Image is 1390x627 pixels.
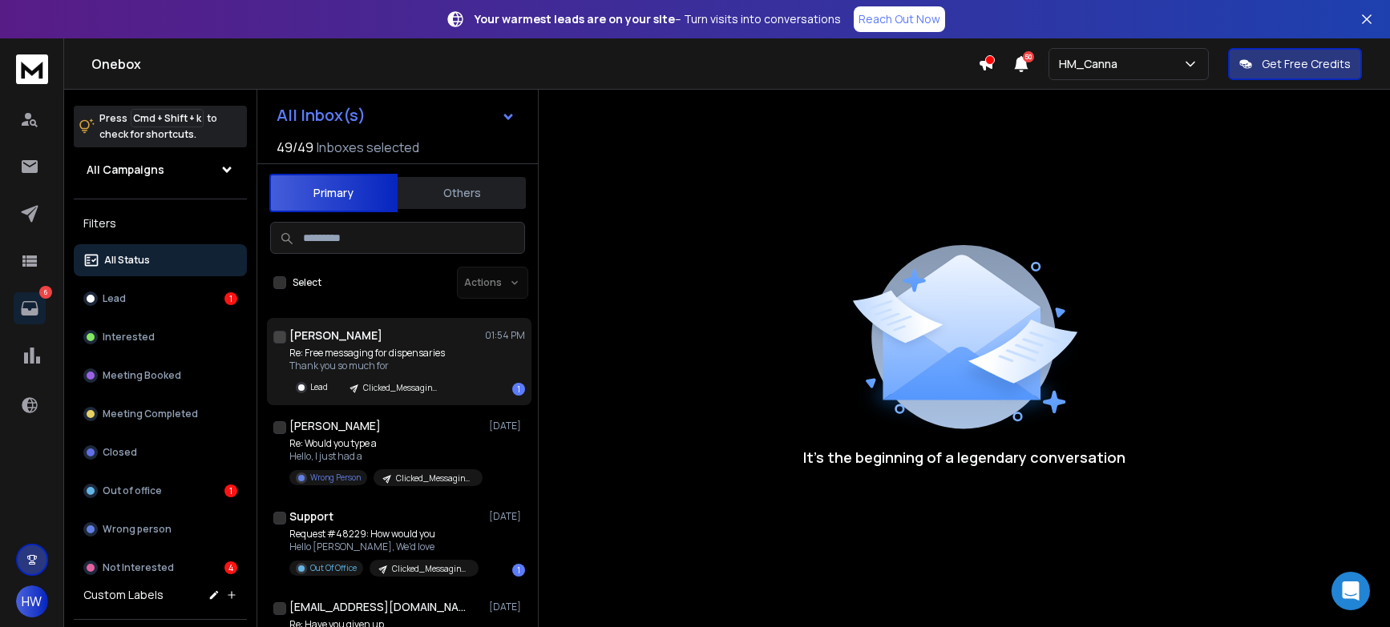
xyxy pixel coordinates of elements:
[103,408,198,420] p: Meeting Completed
[475,11,675,26] strong: Your warmest leads are on your site
[289,360,450,372] p: Thank you so much for
[1023,51,1034,62] span: 50
[74,360,247,392] button: Meeting Booked
[16,585,48,617] button: HW
[859,11,940,27] p: Reach Out Now
[277,107,366,123] h1: All Inbox(s)
[74,552,247,584] button: Not Interested4
[74,321,247,353] button: Interested
[1059,56,1124,72] p: HM_Canna
[1262,56,1351,72] p: Get Free Credits
[131,109,204,127] span: Cmd + Shift + k
[310,381,328,393] p: Lead
[74,436,247,468] button: Closed
[74,212,247,235] h3: Filters
[74,154,247,186] button: All Campaigns
[392,563,469,575] p: Clicked_Messaging_v1+V2- WM-Leafly + Other
[103,331,155,344] p: Interested
[83,587,164,603] h3: Custom Labels
[74,398,247,430] button: Meeting Completed
[277,138,313,157] span: 49 / 49
[224,292,237,305] div: 1
[103,369,181,382] p: Meeting Booked
[289,418,381,434] h1: [PERSON_NAME]
[310,472,361,484] p: Wrong Person
[99,111,217,143] p: Press to check for shortcuts.
[224,561,237,574] div: 4
[74,513,247,545] button: Wrong person
[87,162,164,178] h1: All Campaigns
[396,472,473,484] p: Clicked_Messaging_v1+V2- WM-Leafly + Other
[264,99,528,131] button: All Inbox(s)
[289,437,482,450] p: Re: Would you type a
[489,420,525,432] p: [DATE]
[512,383,525,396] div: 1
[1331,572,1370,610] div: Open Intercom Messenger
[289,599,466,615] h1: [EMAIL_ADDRESS][DOMAIN_NAME]
[317,138,419,157] h3: Inboxes selected
[16,54,48,84] img: logo
[475,11,841,27] p: – Turn visits into conversations
[363,382,440,394] p: Clicked_Messaging_v1+V2- WM-Leafly + Other
[512,564,525,577] div: 1
[289,508,333,525] h1: Support
[293,276,321,289] label: Select
[489,510,525,523] p: [DATE]
[39,286,52,299] p: 6
[289,347,450,360] p: Re: Free messaging for dispensaries
[74,475,247,507] button: Out of office1
[14,292,46,324] a: 6
[103,446,137,459] p: Closed
[103,484,162,497] p: Out of office
[74,244,247,276] button: All Status
[310,562,357,574] p: Out Of Office
[103,292,126,305] p: Lead
[104,254,150,267] p: All Status
[289,528,479,541] p: Request #48229: How would you
[224,484,237,497] div: 1
[803,446,1125,468] p: It’s the beginning of a legendary conversation
[485,329,525,342] p: 01:54 PM
[74,283,247,315] button: Lead1
[269,174,398,212] button: Primary
[103,523,172,536] p: Wrong person
[289,541,479,553] p: Hello [PERSON_NAME], We'd love
[289,450,482,463] p: Hello, I just had a
[489,601,525,613] p: [DATE]
[1228,48,1362,80] button: Get Free Credits
[854,6,945,32] a: Reach Out Now
[103,561,174,574] p: Not Interested
[398,175,526,211] button: Others
[91,54,978,74] h1: Onebox
[289,328,382,344] h1: [PERSON_NAME]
